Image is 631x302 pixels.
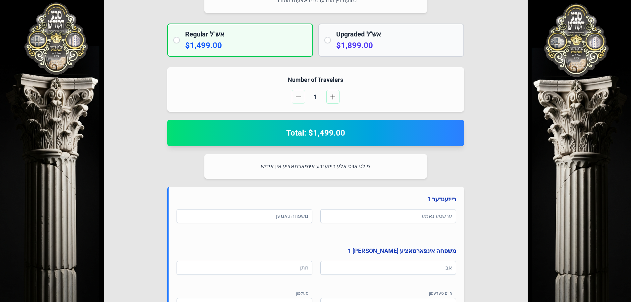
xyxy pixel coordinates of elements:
p: $1,899.00 [336,40,458,51]
span: 1 [308,92,324,101]
h2: Upgraded אש"ל [336,30,458,39]
h4: רייזענדער 1 [177,195,456,204]
p: פילט אויס אלע רייזענדע אינפארמאציע אין אידיש [212,162,419,171]
p: $1,499.00 [185,40,307,51]
h2: Total: $1,499.00 [175,128,456,138]
h4: משפחה אינפארמאציע [PERSON_NAME] 1 [177,246,456,256]
h4: Number of Travelers [175,75,456,85]
h2: Regular אש"ל [185,30,307,39]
